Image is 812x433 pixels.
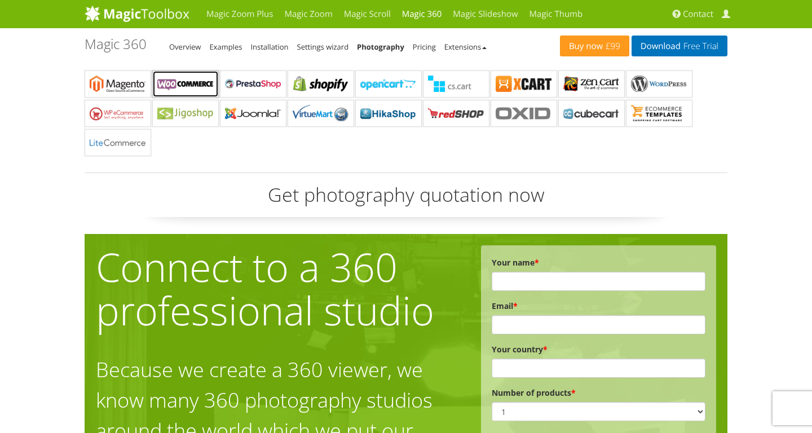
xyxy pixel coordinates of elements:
a: Magic 360 for Joomla [220,100,286,127]
a: Magic 360 for Jigoshop [152,100,219,127]
b: Magic 360 for Shopify [293,76,349,92]
a: DownloadFree Trial [632,36,727,56]
a: Examples [209,42,242,52]
a: Overview [169,42,201,52]
a: Magic 360 for LiteCommerce [85,129,151,156]
a: Magic 360 for ecommerce Templates [626,100,692,127]
a: Magic 360 for OpenCart [355,70,422,98]
a: Installation [250,42,288,52]
a: Magic 360 for WooCommerce [152,70,219,98]
a: Magic 360 for WP e-Commerce [85,100,151,127]
b: Magic 360 for WP e-Commerce [90,105,146,122]
label: Number of products [492,386,576,399]
a: Magic 360 for OXID [491,100,557,127]
b: Magic 360 for redSHOP [428,105,484,122]
a: Buy now£99 [560,36,629,56]
b: Magic 360 for WooCommerce [157,76,214,92]
span: Contact [683,8,713,20]
a: Extensions [444,42,487,52]
h1: Connect to a 360 professional studio [85,245,453,332]
b: Magic 360 for WordPress [631,76,687,92]
b: Magic 360 for CS-Cart [428,76,484,92]
a: Magic 360 for WordPress [626,70,692,98]
a: Magic 360 for CS-Cart [423,70,489,98]
b: Magic 360 for Magento [90,76,146,92]
label: Your country [492,343,548,356]
b: Magic 360 for Joomla [225,105,281,122]
b: Magic 360 for OpenCart [360,76,417,92]
b: Magic 360 for ecommerce Templates [631,105,687,122]
a: Magic 360 for VirtueMart [288,100,354,127]
b: Magic 360 for Jigoshop [157,105,214,122]
a: Magic 360 for Magento [85,70,151,98]
h1: Magic 360 [85,37,147,51]
b: Magic 360 for X-Cart [496,76,552,92]
b: Magic 360 for OXID [496,105,552,122]
b: Magic 360 for LiteCommerce [90,134,146,151]
b: Magic 360 for HikaShop [360,105,417,122]
a: Magic 360 for CubeCart [558,100,625,127]
a: Magic 360 for Zen Cart [558,70,625,98]
a: Photography [357,42,404,52]
b: Magic 360 for VirtueMart [293,105,349,122]
a: Magic 360 for X-Cart [491,70,557,98]
b: Magic 360 for Zen Cart [563,76,620,92]
b: Magic 360 for CubeCart [563,105,620,122]
a: Magic 360 for HikaShop [355,100,422,127]
img: MagicToolbox.com - Image tools for your website [85,5,189,22]
b: Magic 360 for PrestaShop [225,76,281,92]
a: Pricing [413,42,436,52]
span: £99 [603,42,620,51]
a: Magic 360 for PrestaShop [220,70,286,98]
label: Email [492,299,518,312]
a: Magic 360 for Shopify [288,70,354,98]
p: Get photography quotation now [85,182,727,217]
label: Your name [492,256,539,269]
span: Free Trial [681,42,718,51]
a: Settings wizard [297,42,349,52]
a: Magic 360 for redSHOP [423,100,489,127]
